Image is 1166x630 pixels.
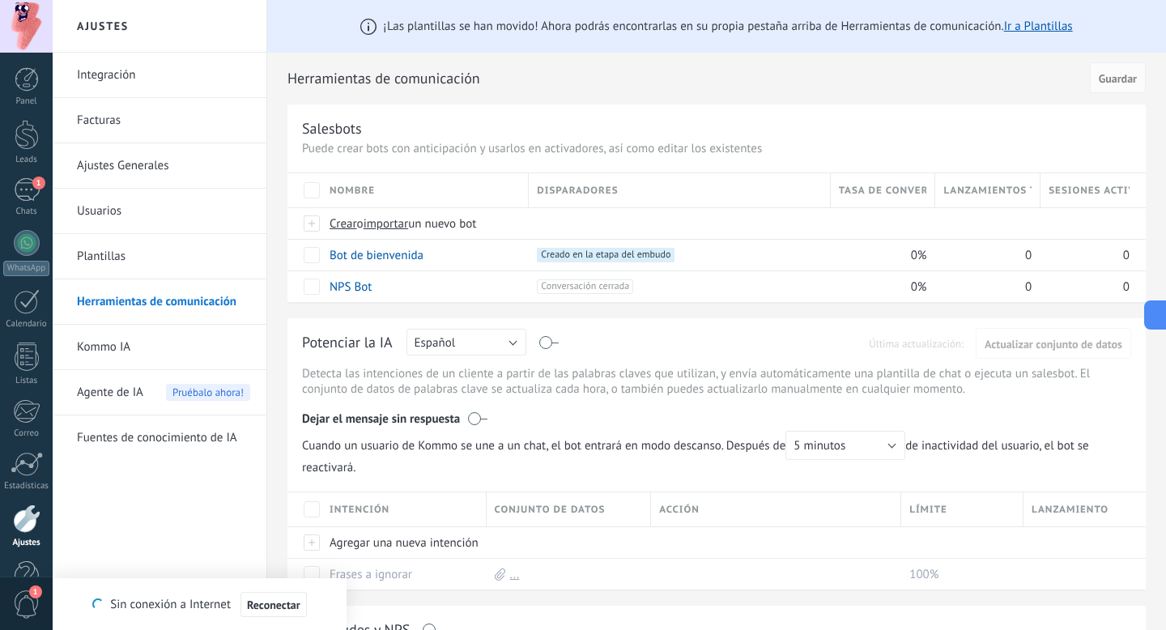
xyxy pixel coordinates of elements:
[247,599,300,611] span: Reconectar
[330,248,423,263] a: Bot de bienvenida
[302,431,905,460] span: Cuando un usuario de Kommo se une a un chat, el bot entrará en modo descanso. Después de
[77,98,250,143] a: Facturas
[53,415,266,460] li: Fuentes de conocimiento de IA
[495,502,606,517] span: Conjunto de datos
[537,279,633,294] span: Conversación cerrada
[330,216,357,232] span: Crear
[911,279,927,295] span: 0%
[901,559,1015,590] div: 100%
[302,366,1131,397] p: Detecta las intenciones de un cliente a partir de las palabras claves que utilizan, y envía autom...
[935,240,1032,270] div: 0
[3,376,50,386] div: Listas
[77,143,250,189] a: Ajustes Generales
[240,592,307,618] button: Reconectar
[302,431,1131,475] span: de inactividad del usuario, el bot se reactivará.
[3,319,50,330] div: Calendario
[911,248,927,263] span: 0%
[32,177,45,189] span: 1
[53,98,266,143] li: Facturas
[77,325,250,370] a: Kommo IA
[92,591,306,618] div: Sin conexión a Internet
[364,216,409,232] span: importar
[302,119,362,138] div: Salesbots
[287,62,1084,95] h2: Herramientas de comunicación
[909,567,938,582] span: 100%
[831,240,928,270] div: 0%
[3,481,50,492] div: Estadísticas
[3,428,50,439] div: Correo
[321,527,479,558] div: Agregar una nueva intención
[943,183,1032,198] span: Lanzamientos totales
[383,19,1072,34] span: ¡Las plantillas se han movido! Ahora podrás encontrarlas en su propia pestaña arriba de Herramien...
[3,155,50,165] div: Leads
[77,279,250,325] a: Herramientas de comunicación
[302,141,1131,156] p: Puede crear bots con anticipación y usarlos en activadores, así como editar los existentes
[77,370,143,415] span: Agente de IA
[1049,183,1130,198] span: Sesiones activas
[408,216,476,232] span: un nuevo bot
[406,329,526,355] button: Español
[1025,248,1032,263] span: 0
[1099,73,1137,84] span: Guardar
[53,279,266,325] li: Herramientas de comunicación
[785,431,905,460] button: 5 minutos
[3,96,50,107] div: Panel
[302,400,1131,431] div: Dejar el mensaje sin respuesta
[330,502,389,517] span: Intención
[510,567,520,582] a: ...
[53,189,266,234] li: Usuarios
[1123,279,1130,295] span: 0
[166,384,250,401] span: Pruébalo ahora!
[77,234,250,279] a: Plantillas
[53,143,266,189] li: Ajustes Generales
[330,567,412,582] a: Frases a ignorar
[330,183,375,198] span: Nombre
[1090,62,1146,93] button: Guardar
[1123,248,1130,263] span: 0
[53,370,266,415] li: Agente de IA
[537,248,674,262] span: Creado en la etapa del embudo
[839,183,927,198] span: Tasa de conversión
[1004,19,1073,34] a: Ir a Plantillas
[53,234,266,279] li: Plantillas
[831,271,928,302] div: 0%
[77,53,250,98] a: Integración
[659,502,700,517] span: Acción
[909,502,947,517] span: Límite
[330,279,372,295] a: NPS Bot
[1032,502,1109,517] span: Lanzamiento
[357,216,364,232] span: o
[1040,240,1130,270] div: 0
[77,415,250,461] a: Fuentes de conocimiento de IA
[3,261,49,276] div: WhatsApp
[1025,279,1032,295] span: 0
[53,53,266,98] li: Integración
[77,189,250,234] a: Usuarios
[3,206,50,217] div: Chats
[29,585,42,598] span: 1
[3,538,50,548] div: Ajustes
[77,370,250,415] a: Agente de IA Pruébalo ahora!
[935,271,1032,302] div: 0
[1040,271,1130,302] div: 0
[794,438,845,453] span: 5 minutos
[53,325,266,370] li: Kommo IA
[302,333,393,358] div: Potenciar la IA
[537,183,618,198] span: Disparadores
[415,335,456,351] span: Español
